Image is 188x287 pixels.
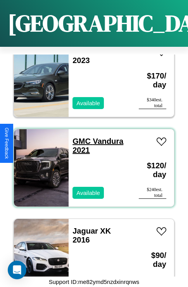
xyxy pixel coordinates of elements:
[72,47,122,65] a: Buick Verano 2023
[72,137,123,154] a: GMC Vandura 2021
[139,97,166,109] div: $ 340 est. total
[8,261,26,279] div: Open Intercom Messenger
[49,277,139,287] p: Support ID: me82ymd5nzdxinrqnws
[76,188,100,198] p: Available
[72,227,111,244] a: Jaguar XK 2016
[139,187,166,199] div: $ 240 est. total
[139,154,166,187] h3: $ 120 / day
[76,98,100,108] p: Available
[139,243,166,277] h3: $ 90 / day
[4,128,9,159] div: Give Feedback
[139,64,166,97] h3: $ 170 / day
